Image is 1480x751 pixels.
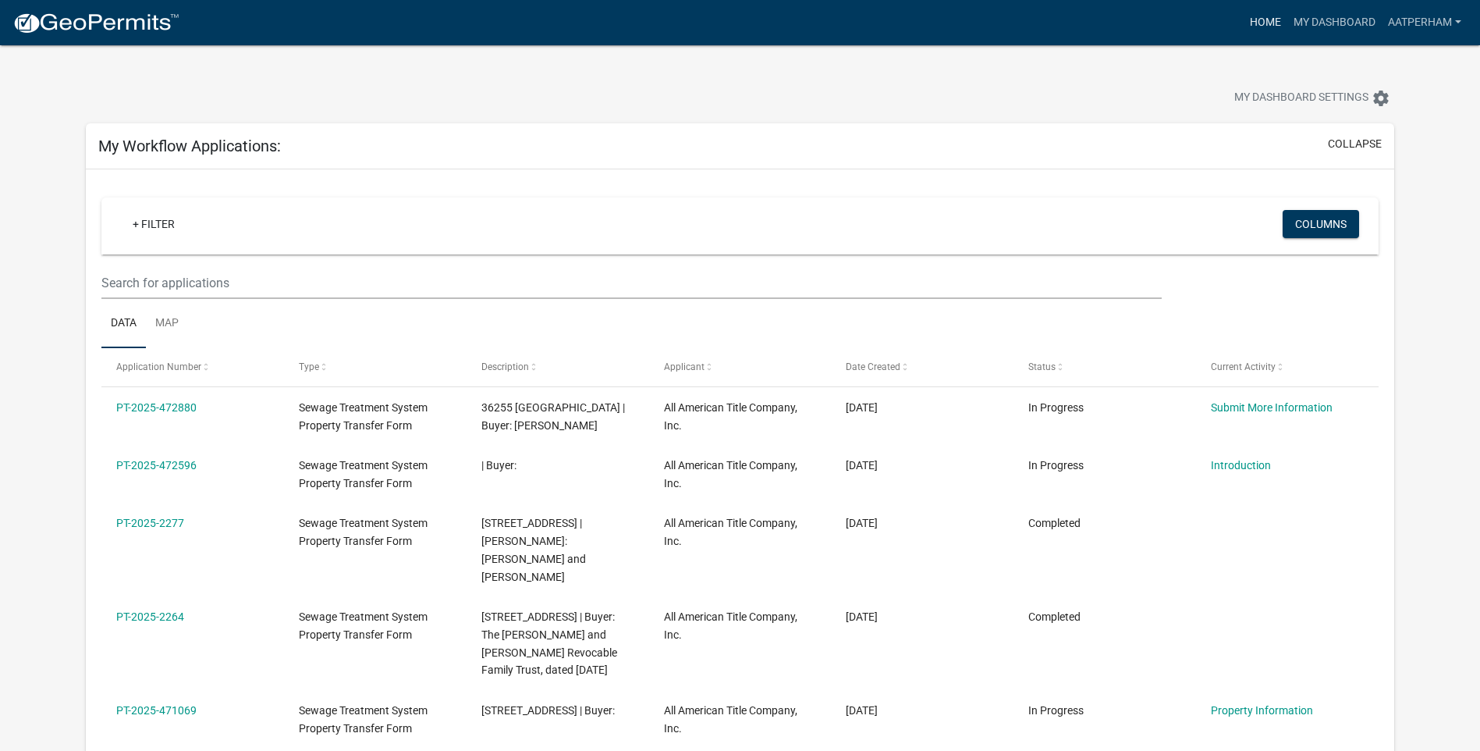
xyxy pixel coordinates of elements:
[299,361,319,372] span: Type
[1211,459,1271,472] a: Introduction
[146,299,188,349] a: Map
[481,401,625,432] span: 36255 RUSH LAKE LOOP | Buyer: Pamela Youngquist
[846,704,878,717] span: 08/29/2025
[664,361,705,372] span: Applicant
[1028,610,1081,623] span: Completed
[481,610,617,676] span: 1101 8TH AVE NW | Buyer: The Paul and Katharine Lehmkuhl Revocable Family Trust, dated July 25, 2019
[648,348,831,386] datatable-header-cell: Applicant
[1211,704,1313,717] a: Property Information
[467,348,649,386] datatable-header-cell: Description
[1211,401,1333,414] a: Submit More Information
[846,361,900,372] span: Date Created
[481,704,615,717] span: 37498 STATE HWY 78 | Buyer:
[1196,348,1379,386] datatable-header-cell: Current Activity
[1234,89,1368,108] span: My Dashboard Settings
[1028,459,1084,472] span: In Progress
[481,517,586,582] span: 37498 STATE HWY 78 | Buyer: Susan Y Adams and Joshua T Adams
[831,348,1013,386] datatable-header-cell: Date Created
[299,704,428,735] span: Sewage Treatment System Property Transfer Form
[846,459,878,472] span: 09/02/2025
[846,517,878,529] span: 08/29/2025
[664,704,797,735] span: All American Title Company, Inc.
[1013,348,1196,386] datatable-header-cell: Status
[1328,136,1382,152] button: collapse
[1028,361,1056,372] span: Status
[116,361,201,372] span: Application Number
[299,459,428,489] span: Sewage Treatment System Property Transfer Form
[1283,210,1359,238] button: Columns
[299,401,428,432] span: Sewage Treatment System Property Transfer Form
[299,610,428,641] span: Sewage Treatment System Property Transfer Form
[846,401,878,414] span: 09/03/2025
[1028,704,1084,717] span: In Progress
[1244,8,1287,37] a: Home
[299,517,428,547] span: Sewage Treatment System Property Transfer Form
[101,299,146,349] a: Data
[116,459,197,472] a: PT-2025-472596
[1222,83,1403,113] button: My Dashboard Settingssettings
[664,517,797,547] span: All American Title Company, Inc.
[1382,8,1468,37] a: AATPerham
[1028,401,1084,414] span: In Progress
[664,459,797,489] span: All American Title Company, Inc.
[664,401,797,432] span: All American Title Company, Inc.
[116,704,197,717] a: PT-2025-471069
[120,210,187,238] a: + Filter
[98,137,281,155] h5: My Workflow Applications:
[846,610,878,623] span: 08/29/2025
[664,610,797,641] span: All American Title Company, Inc.
[1211,361,1276,372] span: Current Activity
[481,459,516,472] span: | Buyer:
[116,610,184,623] a: PT-2025-2264
[1287,8,1382,37] a: My Dashboard
[101,348,284,386] datatable-header-cell: Application Number
[481,361,529,372] span: Description
[116,517,184,529] a: PT-2025-2277
[284,348,467,386] datatable-header-cell: Type
[116,401,197,414] a: PT-2025-472880
[1372,89,1390,108] i: settings
[101,267,1162,299] input: Search for applications
[1028,517,1081,529] span: Completed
